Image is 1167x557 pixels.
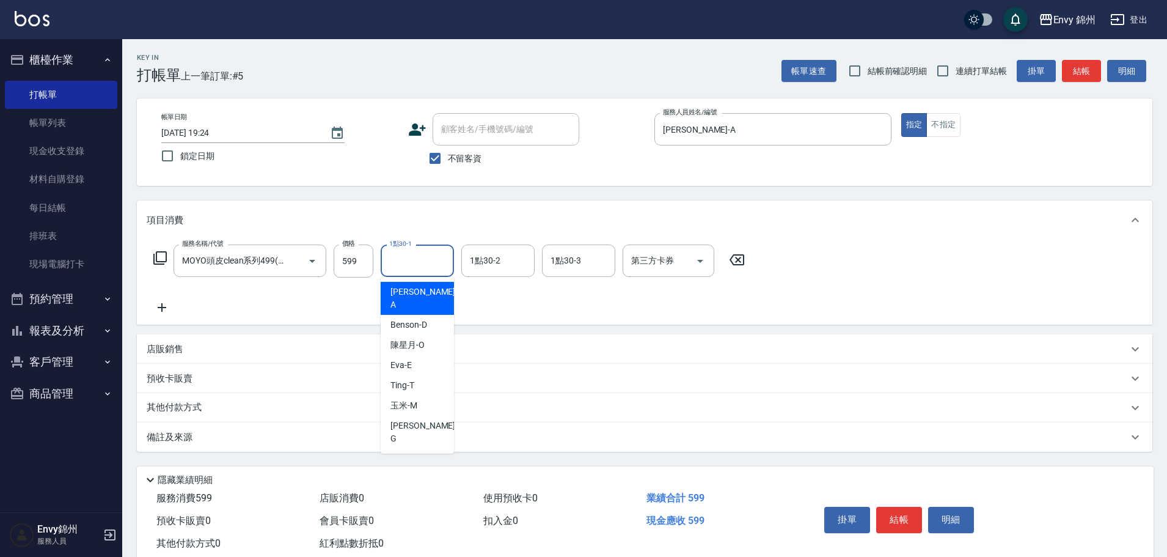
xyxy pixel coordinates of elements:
[137,67,181,84] h3: 打帳單
[5,194,117,222] a: 每日結帳
[137,393,1152,422] div: 其他付款方式
[147,214,183,227] p: 項目消費
[876,507,922,533] button: 結帳
[181,68,244,84] span: 上一筆訂單:#5
[390,379,414,392] span: Ting -T
[137,334,1152,364] div: 店販銷售
[320,515,374,526] span: 會員卡販賣 0
[161,123,318,143] input: YYYY/MM/DD hh:mm
[956,65,1007,78] span: 連續打單結帳
[147,343,183,356] p: 店販銷售
[5,81,117,109] a: 打帳單
[390,286,458,311] span: [PERSON_NAME] -A
[320,537,384,549] span: 紅利點數折抵 0
[5,137,117,165] a: 現金收支登錄
[10,523,34,547] img: Person
[448,152,482,165] span: 不留客資
[390,419,458,445] span: [PERSON_NAME] -G
[390,399,417,412] span: 玉米 -M
[389,239,412,248] label: 1點30-1
[302,251,322,271] button: Open
[147,372,192,385] p: 預收卡販賣
[390,319,427,331] span: Benson -D
[147,431,192,444] p: 備註及來源
[137,201,1152,240] div: 項目消費
[5,109,117,137] a: 帳單列表
[390,359,412,372] span: Eva -E
[156,492,212,504] span: 服務消費 599
[928,507,974,533] button: 明細
[5,346,117,378] button: 客戶管理
[5,222,117,250] a: 排班表
[901,113,927,137] button: 指定
[161,113,187,122] label: 帳單日期
[646,492,704,504] span: 業績合計 599
[37,523,100,536] h5: Envy錦州
[156,537,221,549] span: 其他付款方式 0
[1017,60,1056,83] button: 掛單
[483,515,518,526] span: 扣入金 0
[824,507,870,533] button: 掛單
[390,339,425,352] span: 陳星月 -O
[182,239,223,248] label: 服務名稱/代號
[15,11,49,26] img: Logo
[663,108,717,117] label: 服務人員姓名/編號
[1105,9,1152,31] button: 登出
[323,119,352,148] button: Choose date, selected date is 2025-09-21
[320,492,364,504] span: 店販消費 0
[646,515,704,526] span: 現金應收 599
[5,165,117,193] a: 材料自購登錄
[5,250,117,278] a: 現場電腦打卡
[1053,12,1096,28] div: Envy 錦州
[1034,7,1101,32] button: Envy 錦州
[926,113,960,137] button: 不指定
[1003,7,1028,32] button: save
[5,44,117,76] button: 櫃檯作業
[1062,60,1101,83] button: 結帳
[158,474,213,487] p: 隱藏業績明細
[137,364,1152,393] div: 預收卡販賣
[781,60,836,83] button: 帳單速查
[156,515,211,526] span: 預收卡販賣 0
[137,422,1152,452] div: 備註及來源
[5,378,117,410] button: 商品管理
[483,492,538,504] span: 使用預收卡 0
[147,401,208,415] p: 其他付款方式
[868,65,927,78] span: 結帳前確認明細
[137,54,181,62] h2: Key In
[5,283,117,315] button: 預約管理
[690,251,710,271] button: Open
[342,239,355,248] label: 價格
[180,150,214,163] span: 鎖定日期
[5,315,117,347] button: 報表及分析
[37,536,100,547] p: 服務人員
[1107,60,1146,83] button: 明細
